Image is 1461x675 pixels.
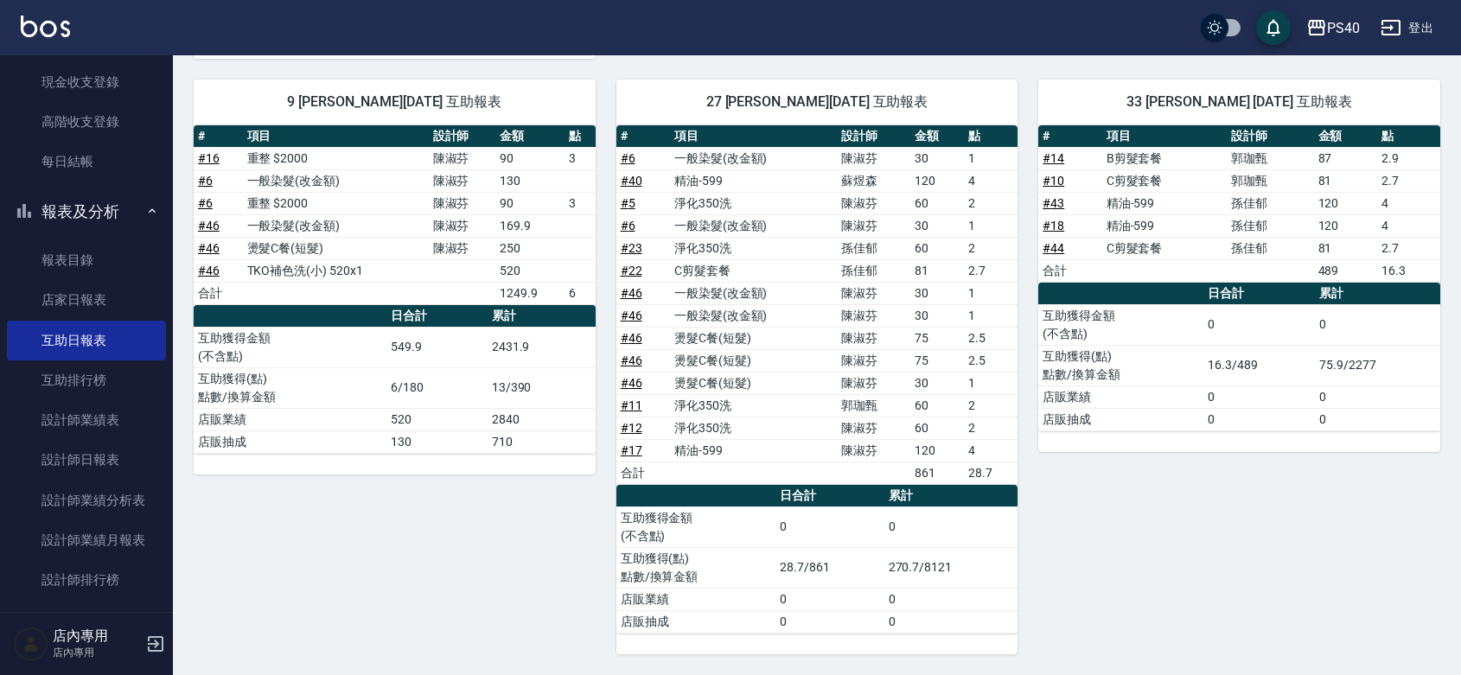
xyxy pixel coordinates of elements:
[243,147,429,169] td: 重整 $2000
[670,304,837,327] td: 一般染髮(改金額)
[198,174,213,188] a: #6
[194,367,386,408] td: 互助獲得(點) 點數/換算金額
[910,349,964,372] td: 75
[884,547,1018,588] td: 270.7/8121
[7,62,166,102] a: 現金收支登錄
[495,192,565,214] td: 90
[243,259,429,282] td: TKO補色洗(小) 520x1
[837,327,910,349] td: 陳淑芬
[1038,345,1203,385] td: 互助獲得(點) 點數/換算金額
[1377,214,1440,237] td: 4
[1102,214,1228,237] td: 精油-599
[214,93,575,111] span: 9 [PERSON_NAME][DATE] 互助報表
[964,125,1018,148] th: 點
[1043,151,1064,165] a: #14
[1203,345,1315,385] td: 16.3/489
[775,485,884,507] th: 日合計
[910,439,964,462] td: 120
[1043,241,1064,255] a: #44
[775,547,884,588] td: 28.7/861
[53,645,141,660] p: 店內專用
[1043,219,1064,232] a: #18
[670,417,837,439] td: 淨化350洗
[429,214,495,237] td: 陳淑芬
[837,192,910,214] td: 陳淑芬
[565,282,596,304] td: 6
[495,169,565,192] td: 130
[495,259,565,282] td: 520
[910,125,964,148] th: 金額
[621,421,642,435] a: #12
[621,196,635,210] a: #5
[7,360,166,400] a: 互助排行榜
[616,610,776,633] td: 店販抽成
[1203,283,1315,305] th: 日合計
[495,237,565,259] td: 250
[616,588,776,610] td: 店販業績
[429,147,495,169] td: 陳淑芬
[194,282,243,304] td: 合計
[7,600,166,640] a: 服務扣項明細表
[621,309,642,322] a: #46
[1256,10,1291,45] button: save
[621,398,642,412] a: #11
[837,282,910,304] td: 陳淑芬
[1102,147,1228,169] td: B剪髮套餐
[53,627,141,645] h5: 店內專用
[837,125,910,148] th: 設計師
[7,481,166,520] a: 設計師業績分析表
[198,219,220,232] a: #46
[1315,345,1440,385] td: 75.9/2277
[775,506,884,547] td: 0
[616,547,776,588] td: 互助獲得(點) 點數/換算金額
[1377,147,1440,169] td: 2.9
[429,169,495,192] td: 陳淑芬
[429,237,495,259] td: 陳淑芬
[837,304,910,327] td: 陳淑芬
[1315,304,1440,345] td: 0
[1059,93,1420,111] span: 33 [PERSON_NAME] [DATE] 互助報表
[488,305,596,328] th: 累計
[243,214,429,237] td: 一般染髮(改金額)
[1038,125,1101,148] th: #
[1315,283,1440,305] th: 累計
[616,125,670,148] th: #
[198,151,220,165] a: #16
[964,192,1018,214] td: 2
[7,400,166,440] a: 設計師業績表
[198,264,220,277] a: #46
[21,16,70,37] img: Logo
[670,394,837,417] td: 淨化350洗
[14,627,48,661] img: Person
[884,610,1018,633] td: 0
[565,192,596,214] td: 3
[7,189,166,234] button: 報表及分析
[495,147,565,169] td: 90
[910,237,964,259] td: 60
[910,327,964,349] td: 75
[1314,259,1377,282] td: 489
[670,214,837,237] td: 一般染髮(改金額)
[565,125,596,148] th: 點
[1227,169,1313,192] td: 郭珈甄
[1043,174,1064,188] a: #10
[910,394,964,417] td: 60
[616,485,1018,634] table: a dense table
[1314,169,1377,192] td: 81
[910,147,964,169] td: 30
[386,408,487,430] td: 520
[7,280,166,320] a: 店家日報表
[1038,283,1440,431] table: a dense table
[837,417,910,439] td: 陳淑芬
[621,151,635,165] a: #6
[964,372,1018,394] td: 1
[1227,125,1313,148] th: 設計師
[1203,408,1315,430] td: 0
[837,147,910,169] td: 陳淑芬
[670,125,837,148] th: 項目
[910,214,964,237] td: 30
[910,282,964,304] td: 30
[1314,237,1377,259] td: 81
[1315,385,1440,408] td: 0
[386,430,487,453] td: 130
